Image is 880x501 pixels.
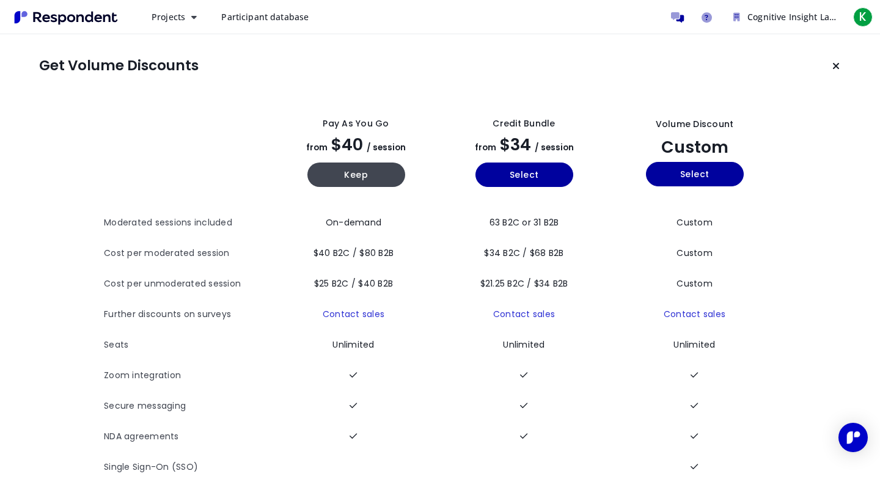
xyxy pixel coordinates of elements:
a: Contact sales [323,308,384,320]
span: On-demand [326,216,381,229]
span: from [475,142,496,153]
span: K [853,7,873,27]
button: K [851,6,875,28]
a: Contact sales [664,308,725,320]
th: Single Sign-On (SSO) [104,452,272,483]
span: Cognitive Insight Lab Team [747,11,860,23]
span: Custom [676,216,713,229]
div: Open Intercom Messenger [838,423,868,452]
th: Seats [104,330,272,360]
span: $40 [331,133,363,156]
div: Volume Discount [656,118,734,131]
span: $25 B2C / $40 B2B [314,277,393,290]
th: NDA agreements [104,422,272,452]
span: $34 B2C / $68 B2B [484,247,563,259]
h1: Get Volume Discounts [39,57,199,75]
button: Select yearly custom_static plan [646,162,744,186]
button: Keep current yearly payg plan [307,163,405,187]
span: Projects [152,11,185,23]
span: Custom [676,247,713,259]
div: Credit Bundle [493,117,555,130]
button: Projects [142,6,207,28]
span: Unlimited [673,338,715,351]
th: Cost per moderated session [104,238,272,269]
a: Message participants [665,5,689,29]
a: Participant database [211,6,318,28]
th: Further discounts on surveys [104,299,272,330]
th: Moderated sessions included [104,208,272,238]
span: Custom [676,277,713,290]
th: Zoom integration [104,360,272,391]
th: Cost per unmoderated session [104,269,272,299]
span: Custom [661,136,728,158]
span: $21.25 B2C / $34 B2B [480,277,568,290]
span: 63 B2C or 31 B2B [490,216,559,229]
th: Secure messaging [104,391,272,422]
button: Cognitive Insight Lab Team [724,6,846,28]
span: Unlimited [503,338,544,351]
span: from [306,142,328,153]
img: Respondent [10,7,122,27]
div: Pay as you go [323,117,389,130]
span: / session [367,142,406,153]
span: $34 [500,133,531,156]
span: Unlimited [332,338,374,351]
span: Participant database [221,11,309,23]
span: / session [535,142,574,153]
a: Contact sales [493,308,555,320]
span: $40 B2C / $80 B2B [313,247,394,259]
a: Help and support [694,5,719,29]
button: Select yearly basic plan [475,163,573,187]
button: Keep current plan [824,54,848,78]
